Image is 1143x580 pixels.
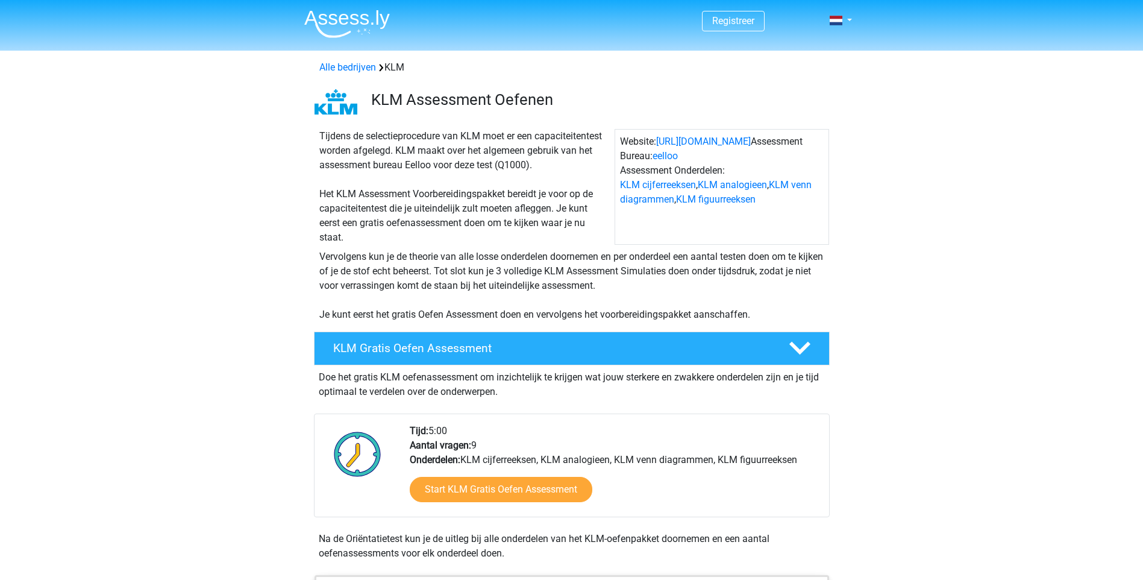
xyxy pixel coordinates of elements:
[620,179,696,191] a: KLM cijferreeksen
[314,365,830,399] div: Doe het gratis KLM oefenassessment om inzichtelijk te krijgen wat jouw sterkere en zwakkere onder...
[333,341,769,355] h4: KLM Gratis Oefen Assessment
[653,150,678,162] a: eelloo
[698,179,767,191] a: KLM analogieen
[620,179,812,205] a: KLM venn diagrammen
[315,250,829,322] div: Vervolgens kun je de theorie van alle losse onderdelen doornemen en per onderdeel een aantal test...
[410,440,471,451] b: Aantal vragen:
[676,194,756,205] a: KLM figuurreeksen
[371,90,820,109] h3: KLM Assessment Oefenen
[304,10,390,38] img: Assessly
[410,477,592,502] a: Start KLM Gratis Oefen Assessment
[615,129,829,245] div: Website: Assessment Bureau: Assessment Onderdelen: , , ,
[309,332,835,365] a: KLM Gratis Oefen Assessment
[401,424,828,517] div: 5:00 9 KLM cijferreeksen, KLM analogieen, KLM venn diagrammen, KLM figuurreeksen
[315,129,615,245] div: Tijdens de selectieprocedure van KLM moet er een capaciteitentest worden afgelegd. KLM maakt over...
[410,425,428,437] b: Tijd:
[319,61,376,73] a: Alle bedrijven
[410,454,460,465] b: Onderdelen:
[712,15,754,27] a: Registreer
[656,136,751,147] a: [URL][DOMAIN_NAME]
[327,424,388,484] img: Klok
[315,60,829,75] div: KLM
[314,532,830,561] div: Na de Oriëntatietest kun je de uitleg bij alle onderdelen van het KLM-oefenpakket doornemen en ee...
